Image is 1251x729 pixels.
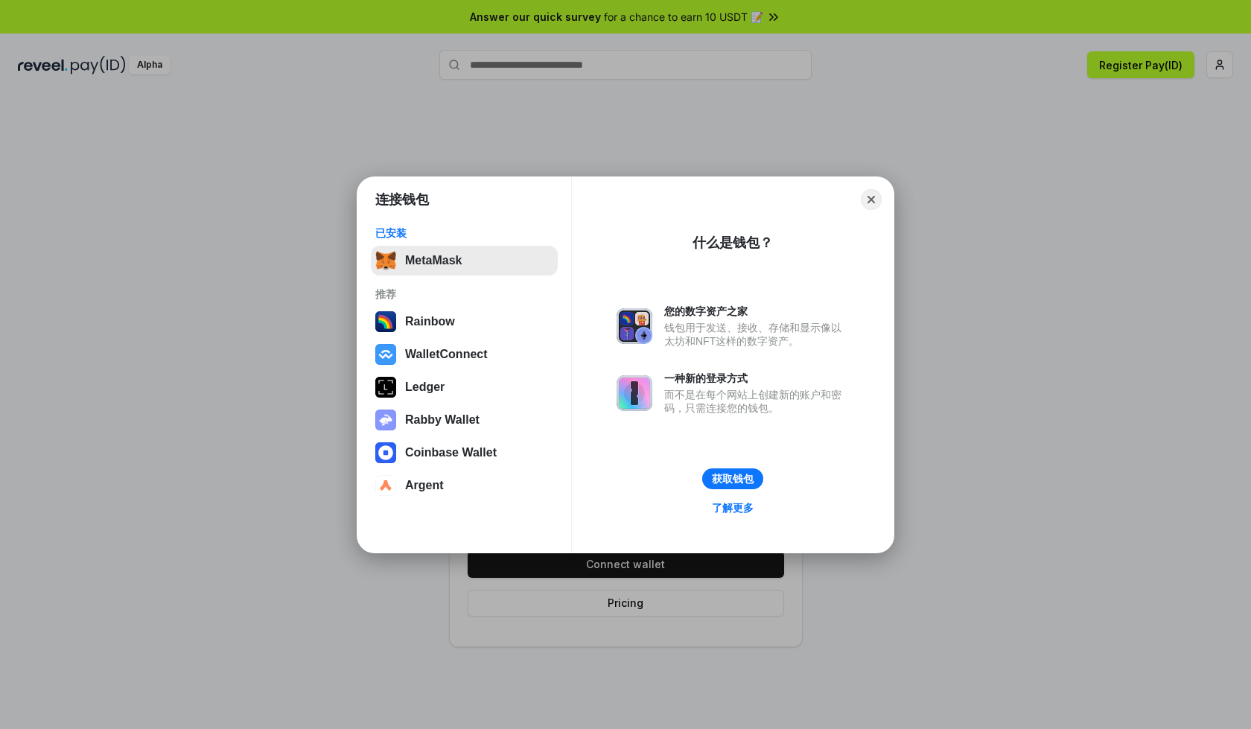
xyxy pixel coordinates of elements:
[861,189,882,210] button: Close
[712,472,754,486] div: 获取钱包
[405,315,455,328] div: Rainbow
[375,377,396,398] img: svg+xml,%3Csvg%20xmlns%3D%22http%3A%2F%2Fwww.w3.org%2F2000%2Fsvg%22%20width%3D%2228%22%20height%3...
[617,308,652,344] img: svg+xml,%3Csvg%20xmlns%3D%22http%3A%2F%2Fwww.w3.org%2F2000%2Fsvg%22%20fill%3D%22none%22%20viewBox...
[702,468,763,489] button: 获取钱包
[375,191,429,208] h1: 连接钱包
[371,372,558,402] button: Ledger
[371,340,558,369] button: WalletConnect
[371,438,558,468] button: Coinbase Wallet
[375,287,553,301] div: 推荐
[693,234,773,252] div: 什么是钱包？
[664,321,849,348] div: 钱包用于发送、接收、存储和显示像以太坊和NFT这样的数字资产。
[664,305,849,318] div: 您的数字资产之家
[371,307,558,337] button: Rainbow
[375,250,396,271] img: svg+xml,%3Csvg%20fill%3D%22none%22%20height%3D%2233%22%20viewBox%3D%220%200%2035%2033%22%20width%...
[375,226,553,240] div: 已安装
[371,246,558,276] button: MetaMask
[617,375,652,411] img: svg+xml,%3Csvg%20xmlns%3D%22http%3A%2F%2Fwww.w3.org%2F2000%2Fsvg%22%20fill%3D%22none%22%20viewBox...
[371,405,558,435] button: Rabby Wallet
[405,254,462,267] div: MetaMask
[375,311,396,332] img: svg+xml,%3Csvg%20width%3D%22120%22%20height%3D%22120%22%20viewBox%3D%220%200%20120%20120%22%20fil...
[664,388,849,415] div: 而不是在每个网站上创建新的账户和密码，只需连接您的钱包。
[703,498,763,518] a: 了解更多
[405,348,488,361] div: WalletConnect
[375,410,396,430] img: svg+xml,%3Csvg%20xmlns%3D%22http%3A%2F%2Fwww.w3.org%2F2000%2Fsvg%22%20fill%3D%22none%22%20viewBox...
[371,471,558,500] button: Argent
[712,501,754,515] div: 了解更多
[664,372,849,385] div: 一种新的登录方式
[405,479,444,492] div: Argent
[375,442,396,463] img: svg+xml,%3Csvg%20width%3D%2228%22%20height%3D%2228%22%20viewBox%3D%220%200%2028%2028%22%20fill%3D...
[375,475,396,496] img: svg+xml,%3Csvg%20width%3D%2228%22%20height%3D%2228%22%20viewBox%3D%220%200%2028%2028%22%20fill%3D...
[405,446,497,459] div: Coinbase Wallet
[375,344,396,365] img: svg+xml,%3Csvg%20width%3D%2228%22%20height%3D%2228%22%20viewBox%3D%220%200%2028%2028%22%20fill%3D...
[405,413,480,427] div: Rabby Wallet
[405,381,445,394] div: Ledger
